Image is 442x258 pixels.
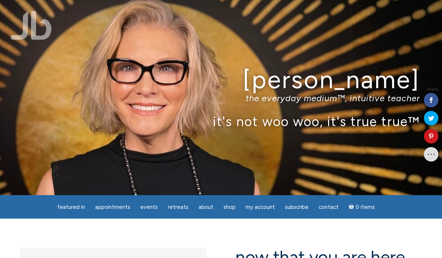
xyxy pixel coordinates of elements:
[281,200,313,214] a: Subscribe
[219,200,240,214] a: Shop
[199,204,213,210] span: About
[22,93,420,103] p: the everyday medium™, intuitive teacher
[53,200,89,214] a: featured in
[136,200,162,214] a: Events
[356,205,375,210] span: 0 items
[319,204,339,210] span: Contact
[224,204,235,210] span: Shop
[344,199,379,214] a: Cart0 items
[314,200,343,214] a: Contact
[95,204,130,210] span: Appointments
[22,66,420,93] h1: [PERSON_NAME]
[168,204,188,210] span: Retreats
[22,113,420,129] p: it's not woo woo, it's true true™
[246,204,275,210] span: My Account
[194,200,218,214] a: About
[140,204,158,210] span: Events
[241,200,279,214] a: My Account
[349,204,356,210] i: Cart
[57,204,85,210] span: featured in
[163,200,193,214] a: Retreats
[427,88,438,91] span: Shares
[285,204,309,210] span: Subscribe
[11,11,52,40] img: Jamie Butler. The Everyday Medium
[91,200,135,214] a: Appointments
